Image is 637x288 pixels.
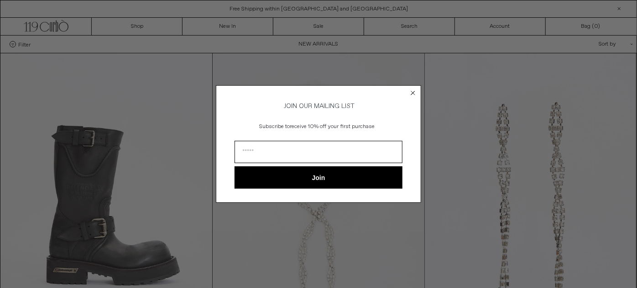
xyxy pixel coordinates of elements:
[282,102,355,110] span: JOIN OUR MAILING LIST
[235,166,402,189] button: Join
[290,123,375,130] span: receive 10% off your first purchase
[235,141,402,163] input: Email
[408,88,418,98] button: Close dialog
[260,123,290,130] span: Subscribe to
